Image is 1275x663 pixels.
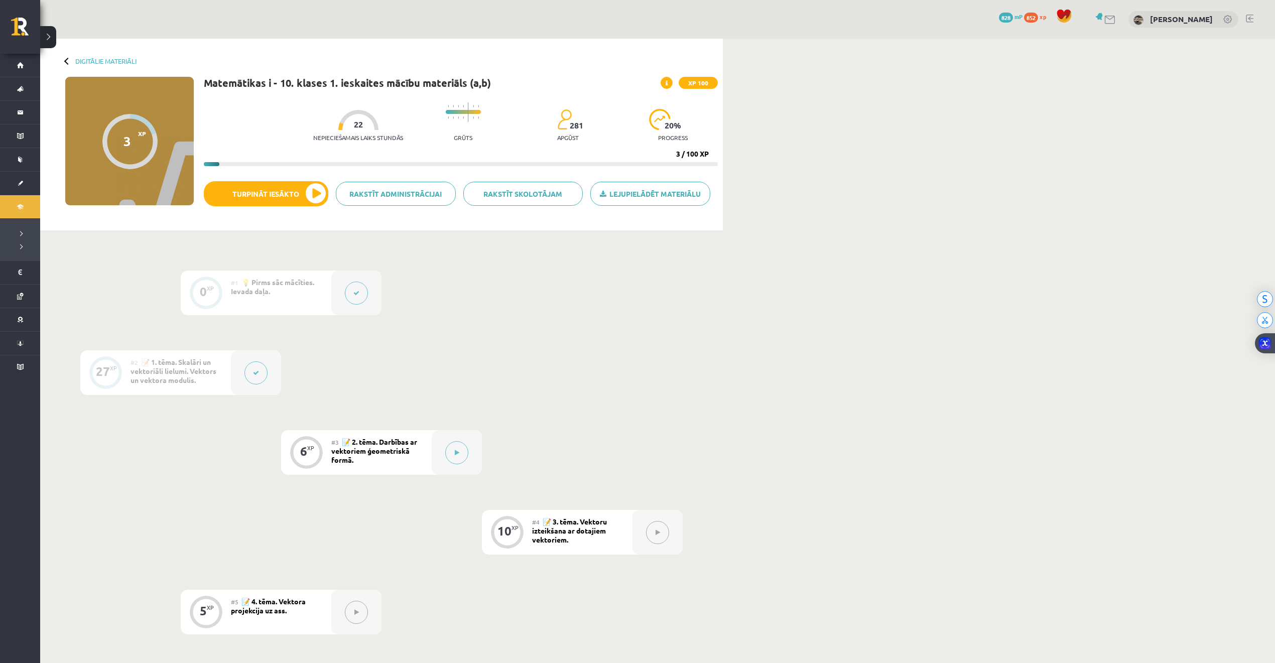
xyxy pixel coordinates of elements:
[1133,15,1143,25] img: Toms Jakseboga
[1024,13,1051,21] a: 852 xp
[458,116,459,119] img: icon-short-line-57e1e144782c952c97e751825c79c345078a6d821885a25fce030b3d8c18986b.svg
[131,357,216,384] span: 📝 1. tēma. Skalāri un vektoriāli lielumi. Vektors un vektora modulis.
[231,597,306,615] span: 📝 4. tēma. Vektora projekcija uz ass.
[557,109,572,130] img: students-c634bb4e5e11cddfef0936a35e636f08e4e9abd3cc4e673bd6f9a4125e45ecb1.svg
[532,518,540,526] span: #4
[331,438,339,446] span: #3
[307,445,314,451] div: XP
[313,134,403,141] p: Nepieciešamais laiks stundās
[123,134,131,149] div: 3
[999,13,1013,23] span: 828
[331,437,417,464] span: 📝 2. tēma. Darbības ar vektoriem ģeometriskā formā.
[999,13,1023,21] a: 828 mP
[679,77,718,89] span: XP 100
[463,105,464,107] img: icon-short-line-57e1e144782c952c97e751825c79c345078a6d821885a25fce030b3d8c18986b.svg
[1014,13,1023,21] span: mP
[557,134,579,141] p: apgūst
[354,120,363,129] span: 22
[658,134,688,141] p: progress
[1150,14,1213,24] a: [PERSON_NAME]
[453,116,454,119] img: icon-short-line-57e1e144782c952c97e751825c79c345078a6d821885a25fce030b3d8c18986b.svg
[204,77,491,89] h1: Matemātikas i - 10. klases 1. ieskaites mācību materiāls (a,b)
[1040,13,1046,21] span: xp
[204,181,328,206] button: Turpināt iesākto
[11,18,40,43] a: Rīgas 1. Tālmācības vidusskola
[468,102,469,122] img: icon-long-line-d9ea69661e0d244f92f715978eff75569469978d946b2353a9bb055b3ed8787d.svg
[1024,13,1038,23] span: 852
[463,116,464,119] img: icon-short-line-57e1e144782c952c97e751825c79c345078a6d821885a25fce030b3d8c18986b.svg
[207,286,214,291] div: XP
[200,606,207,615] div: 5
[454,134,472,141] p: Grūts
[473,116,474,119] img: icon-short-line-57e1e144782c952c97e751825c79c345078a6d821885a25fce030b3d8c18986b.svg
[649,109,671,130] img: icon-progress-161ccf0a02000e728c5f80fcf4c31c7af3da0e1684b2b1d7c360e028c24a22f1.svg
[458,105,459,107] img: icon-short-line-57e1e144782c952c97e751825c79c345078a6d821885a25fce030b3d8c18986b.svg
[231,598,238,606] span: #5
[448,116,449,119] img: icon-short-line-57e1e144782c952c97e751825c79c345078a6d821885a25fce030b3d8c18986b.svg
[300,447,307,456] div: 6
[473,105,474,107] img: icon-short-line-57e1e144782c952c97e751825c79c345078a6d821885a25fce030b3d8c18986b.svg
[478,105,479,107] img: icon-short-line-57e1e144782c952c97e751825c79c345078a6d821885a25fce030b3d8c18986b.svg
[532,517,607,544] span: 📝 3. tēma. Vektoru izteikšana ar dotajiem vektoriem.
[478,116,479,119] img: icon-short-line-57e1e144782c952c97e751825c79c345078a6d821885a25fce030b3d8c18986b.svg
[75,57,137,65] a: Digitālie materiāli
[570,121,583,130] span: 281
[207,605,214,610] div: XP
[665,121,682,130] span: 20 %
[497,526,512,536] div: 10
[131,358,138,366] span: #2
[336,182,456,206] a: Rakstīt administrācijai
[512,525,519,531] div: XP
[463,182,583,206] a: Rakstīt skolotājam
[448,105,449,107] img: icon-short-line-57e1e144782c952c97e751825c79c345078a6d821885a25fce030b3d8c18986b.svg
[231,278,314,296] span: 💡 Pirms sāc mācīties. Ievada daļa.
[590,182,710,206] a: Lejupielādēt materiālu
[138,130,146,137] span: XP
[110,365,117,371] div: XP
[453,105,454,107] img: icon-short-line-57e1e144782c952c97e751825c79c345078a6d821885a25fce030b3d8c18986b.svg
[200,287,207,296] div: 0
[96,367,110,376] div: 27
[231,279,238,287] span: #1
